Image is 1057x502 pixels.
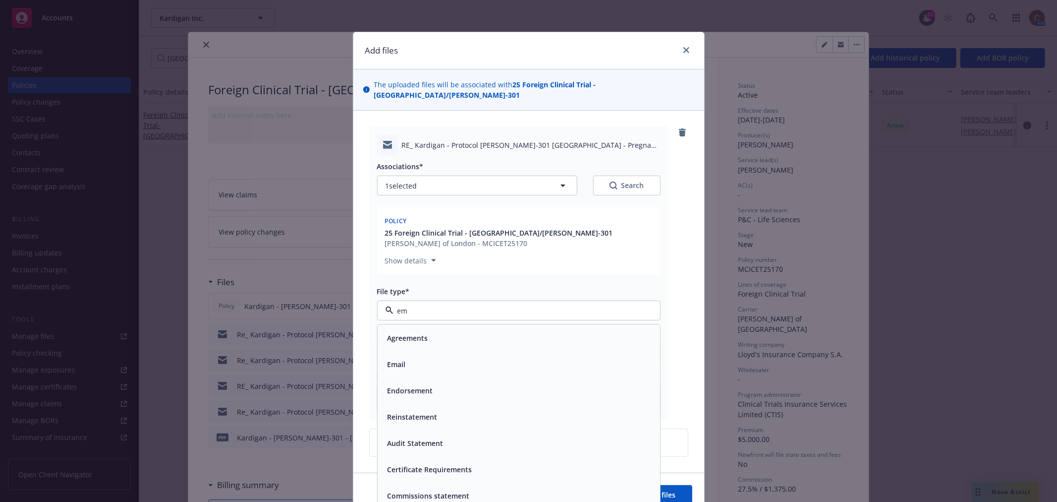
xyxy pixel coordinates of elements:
span: File type* [377,287,410,296]
div: Upload new files [369,429,688,457]
button: Reinstatement [388,412,438,422]
button: Audit Statement [388,438,444,448]
button: Endorsement [388,385,433,396]
button: Email [388,359,406,370]
button: Agreements [388,333,428,343]
input: Filter by keyword [393,306,640,316]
